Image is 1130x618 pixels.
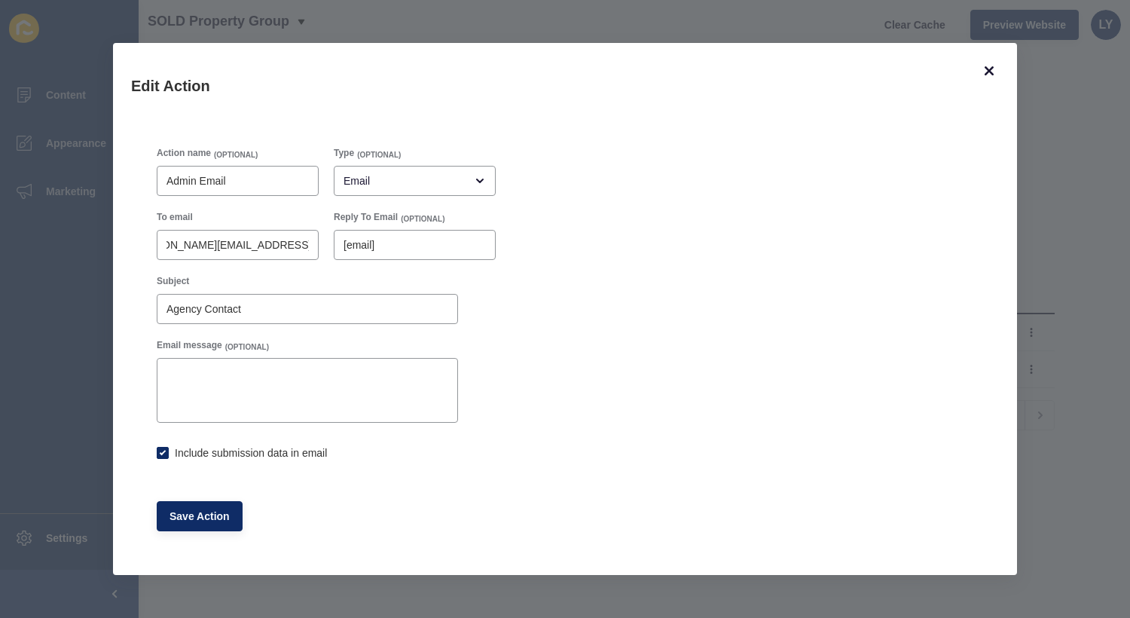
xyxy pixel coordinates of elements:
[357,150,401,161] span: (OPTIONAL)
[157,211,193,223] label: To email
[131,76,961,96] h1: Edit Action
[157,147,211,159] label: Action name
[334,147,354,159] label: Type
[157,501,243,531] button: Save Action
[175,445,327,460] label: Include submission data in email
[401,214,444,225] span: (OPTIONAL)
[157,339,222,351] label: Email message
[334,211,398,223] label: Reply To Email
[214,150,258,161] span: (OPTIONAL)
[169,509,230,524] span: Save Action
[157,275,189,287] label: Subject
[225,342,269,353] span: (OPTIONAL)
[334,166,496,196] div: open menu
